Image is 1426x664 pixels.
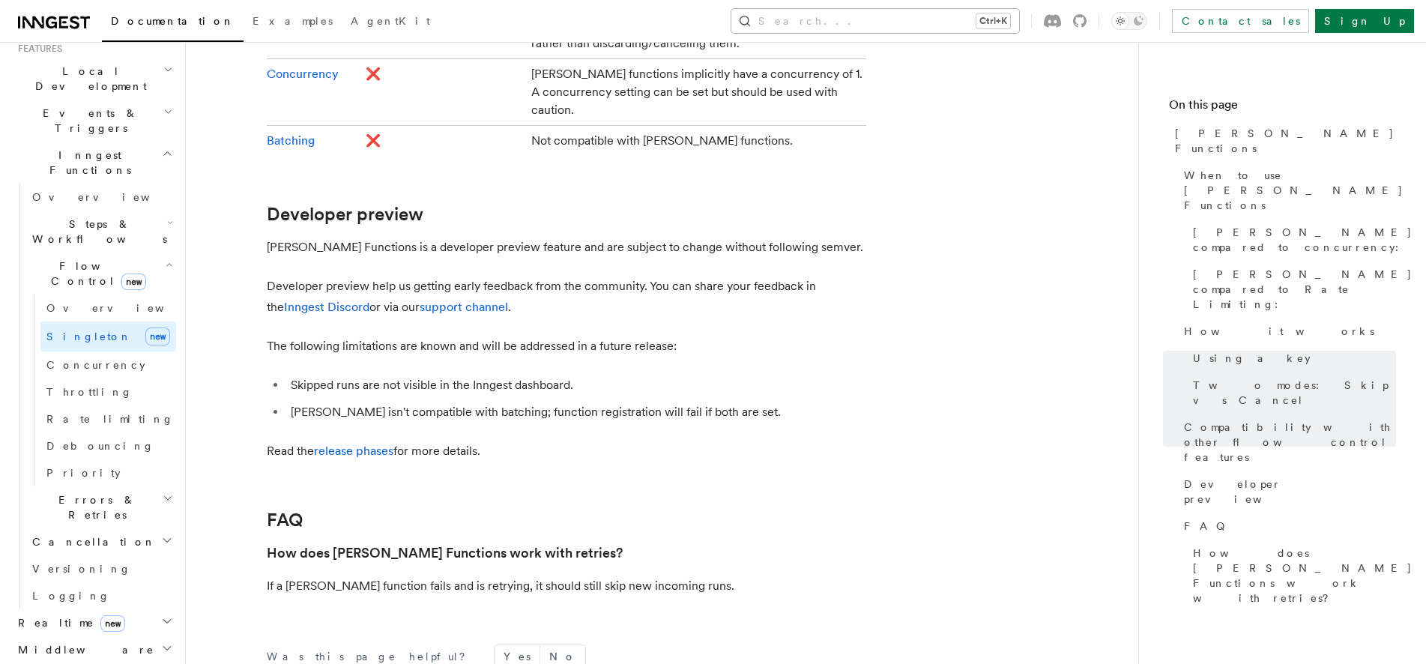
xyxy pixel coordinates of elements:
td: ❌ [360,125,525,156]
a: release phases [314,444,393,458]
a: Rate limiting [40,405,176,432]
span: Compatibility with other flow control features [1184,420,1396,465]
kbd: Ctrl+K [976,13,1010,28]
a: Using a key [1187,345,1396,372]
a: Debouncing [40,432,176,459]
span: FAQ [1184,519,1233,534]
span: new [121,274,146,290]
span: new [100,615,125,632]
a: Inngest Discord [284,300,369,314]
span: Middleware [12,642,154,657]
span: Flow Control [26,259,165,289]
a: Overview [26,184,176,211]
button: Realtimenew [12,609,176,636]
p: Was this page helpful? [267,649,476,664]
span: new [145,328,170,345]
span: Realtime [12,615,125,630]
a: support channel [420,300,508,314]
span: Documentation [111,15,235,27]
span: Priority [46,467,121,479]
a: Concurrency [40,351,176,378]
p: If a [PERSON_NAME] function fails and is retrying, it should still skip new incoming runs. [267,576,866,597]
a: Concurrency [267,67,339,81]
a: Developer preview [267,204,423,225]
button: Inngest Functions [12,142,176,184]
span: Cancellation [26,534,156,549]
span: [PERSON_NAME] compared to concurrency: [1193,225,1413,255]
a: Contact sales [1172,9,1309,33]
span: Developer preview [1184,477,1396,507]
li: [PERSON_NAME] isn't compatible with batching; function registration will fail if both are set. [286,402,866,423]
button: Cancellation [26,528,176,555]
a: How does [PERSON_NAME] Functions work with retries? [1187,540,1396,612]
span: How it works [1184,324,1374,339]
span: Examples [253,15,333,27]
span: Concurrency [46,359,145,371]
td: ❌ [360,58,525,125]
button: Local Development [12,58,176,100]
a: Versioning [26,555,176,582]
a: [PERSON_NAME] compared to Rate Limiting: [1187,261,1396,318]
span: Debouncing [46,440,154,452]
a: When to use [PERSON_NAME] Functions [1178,162,1396,219]
span: Errors & Retries [26,492,163,522]
span: Two modes: Skip vs Cancel [1193,378,1396,408]
span: Logging [32,590,110,602]
span: Features [12,43,62,55]
p: [PERSON_NAME] Functions is a developer preview feature and are subject to change without followin... [267,237,866,258]
td: [PERSON_NAME] functions implicitly have a concurrency of 1. A concurrency setting can be set but ... [525,58,865,125]
a: Two modes: Skip vs Cancel [1187,372,1396,414]
span: How does [PERSON_NAME] Functions work with retries? [1193,546,1413,606]
h4: On this page [1169,96,1396,120]
span: Overview [46,302,201,314]
span: Inngest Functions [12,148,162,178]
p: The following limitations are known and will be addressed in a future release: [267,336,866,357]
span: [PERSON_NAME] compared to Rate Limiting: [1193,267,1413,312]
span: Events & Triggers [12,106,163,136]
span: AgentKit [351,15,430,27]
span: [PERSON_NAME] Functions [1175,126,1396,156]
a: Examples [244,4,342,40]
button: Search...Ctrl+K [731,9,1019,33]
p: Developer preview help us getting early feedback from the community. You can share your feedback ... [267,276,866,318]
a: Developer preview [1178,471,1396,513]
a: Overview [40,295,176,322]
button: Events & Triggers [12,100,176,142]
span: Overview [32,191,187,203]
a: Priority [40,459,176,486]
button: Flow Controlnew [26,253,176,295]
a: Logging [26,582,176,609]
li: Skipped runs are not visible in the Inngest dashboard. [286,375,866,396]
a: Singletonnew [40,322,176,351]
button: Middleware [12,636,176,663]
p: Read the for more details. [267,441,866,462]
a: Compatibility with other flow control features [1178,414,1396,471]
button: Toggle dark mode [1111,12,1147,30]
span: Using a key [1193,351,1311,366]
button: Errors & Retries [26,486,176,528]
a: Batching [267,133,315,148]
span: Steps & Workflows [26,217,167,247]
a: FAQ [1178,513,1396,540]
a: Documentation [102,4,244,42]
span: Singleton [46,331,132,342]
div: Inngest Functions [12,184,176,609]
a: Sign Up [1315,9,1414,33]
button: Steps & Workflows [26,211,176,253]
div: Flow Controlnew [26,295,176,486]
span: Rate limiting [46,413,174,425]
td: Not compatible with [PERSON_NAME] functions. [525,125,865,156]
a: How does [PERSON_NAME] Functions work with retries? [267,543,623,564]
a: How it works [1178,318,1396,345]
span: When to use [PERSON_NAME] Functions [1184,168,1404,213]
a: Throttling [40,378,176,405]
span: Throttling [46,386,133,398]
a: [PERSON_NAME] compared to concurrency: [1187,219,1396,261]
span: Local Development [12,64,163,94]
a: AgentKit [342,4,439,40]
a: [PERSON_NAME] Functions [1169,120,1396,162]
a: FAQ [267,510,303,531]
span: Versioning [32,563,131,575]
